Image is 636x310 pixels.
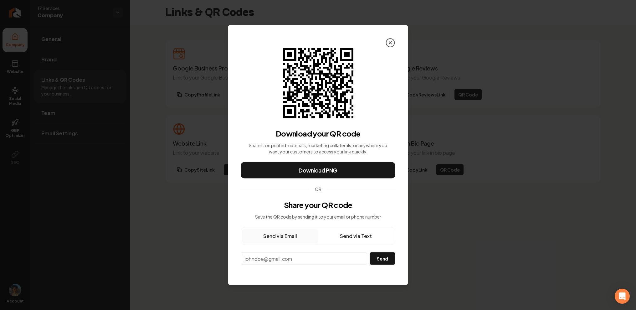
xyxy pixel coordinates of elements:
[276,128,360,138] h3: Download your QR code
[242,229,318,243] button: Send via Email
[241,252,367,265] input: johndoe@gmail.com
[284,200,352,210] h3: Share your QR code
[315,186,321,192] span: OR
[255,214,381,220] p: Save the QR code by sending it to your email or phone number
[370,252,395,265] button: Send
[248,142,388,155] p: Share it on printed materials, marketing collaterals, or anywhere you want your customers to acce...
[299,166,337,175] span: Download PNG
[241,162,395,178] button: Download PNG
[318,229,394,243] button: Send via Text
